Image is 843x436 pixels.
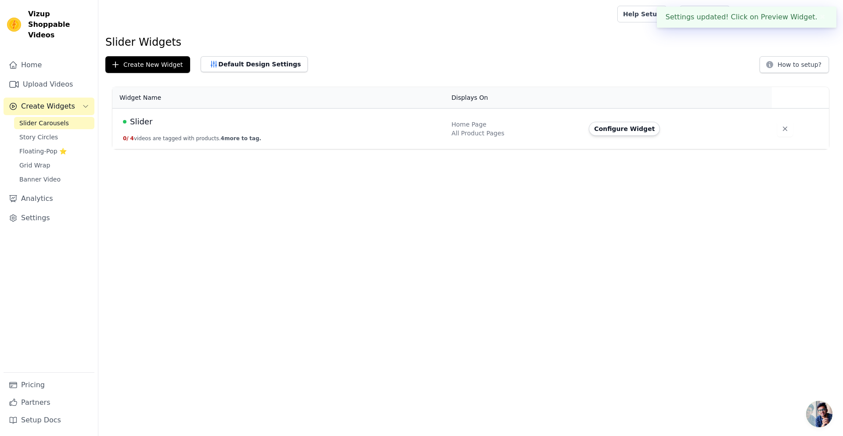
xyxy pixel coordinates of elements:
div: Bate-papo aberto [806,401,832,427]
a: Grid Wrap [14,159,94,171]
span: Vizup Shoppable Videos [28,9,91,40]
a: How to setup? [760,62,829,71]
a: Pricing [4,376,94,394]
button: Configure Widget [589,122,660,136]
span: Slider [130,116,152,128]
span: Slider Carousels [19,119,69,127]
a: Settings [4,209,94,227]
p: Sublime [PERSON_NAME] [751,6,836,22]
span: 0 / [123,135,129,142]
a: Slider Carousels [14,117,94,129]
button: Delete widget [777,121,793,137]
span: Banner Video [19,175,61,184]
a: Home [4,56,94,74]
a: Floating-Pop ⭐ [14,145,94,157]
a: Banner Video [14,173,94,185]
span: 4 [130,135,134,142]
img: Vizup [7,18,21,32]
th: Displays On [446,87,584,109]
span: Create Widgets [21,101,75,112]
span: Grid Wrap [19,161,50,170]
button: How to setup? [760,56,829,73]
button: Default Design Settings [201,56,308,72]
button: S Sublime [PERSON_NAME] [737,6,836,22]
span: Live Published [123,120,126,124]
span: Story Circles [19,133,58,142]
h1: Slider Widgets [105,35,836,49]
a: Partners [4,394,94,411]
a: Story Circles [14,131,94,143]
button: Create New Widget [105,56,190,73]
a: Analytics [4,190,94,207]
a: Upload Videos [4,76,94,93]
button: Create Widgets [4,98,94,115]
a: Book Demo [679,6,730,22]
button: Close [818,12,828,22]
div: Settings updated! Click on Preview Widget. [657,7,836,28]
a: Setup Docs [4,411,94,429]
span: Floating-Pop ⭐ [19,147,67,156]
div: All Product Pages [451,129,578,138]
span: 4 more to tag. [221,135,261,142]
a: Help Setup [617,6,667,22]
div: Home Page [451,120,578,129]
button: 0/ 4videos are tagged with products.4more to tag. [123,135,261,142]
th: Widget Name [112,87,446,109]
